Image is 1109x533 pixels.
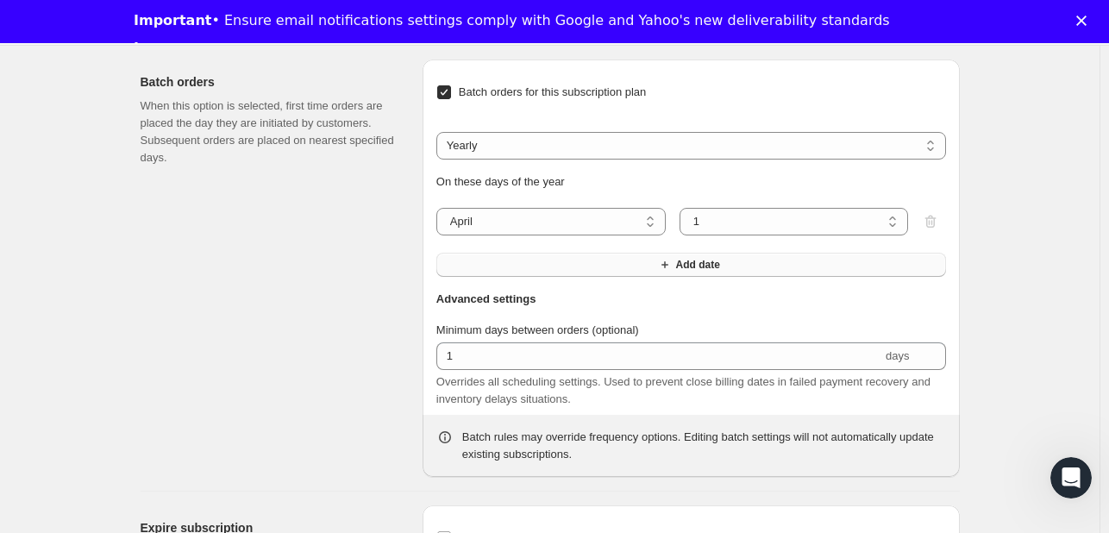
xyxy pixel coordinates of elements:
p: When this option is selected, first time orders are placed the day they are initiated by customer... [141,97,395,166]
button: Add date [436,253,946,277]
a: Learn more [134,40,222,59]
h2: Batch orders [141,73,395,91]
span: Advanced settings [436,291,536,308]
div: Batch rules may override frequency options. Editing batch settings will not automatically update ... [462,429,946,463]
p: On these days of the year [436,173,946,191]
div: • Ensure email notifications settings comply with Google and Yahoo's new deliverability standards [134,12,890,29]
span: days [886,349,909,362]
div: Close [1076,16,1093,26]
span: Overrides all scheduling settings. Used to prevent close billing dates in failed payment recovery... [436,375,930,405]
iframe: Intercom live chat [1050,457,1092,499]
span: Minimum days between orders (optional) [436,323,639,336]
span: Add date [675,258,719,272]
b: Important [134,12,211,28]
span: Batch orders for this subscription plan [459,85,647,98]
